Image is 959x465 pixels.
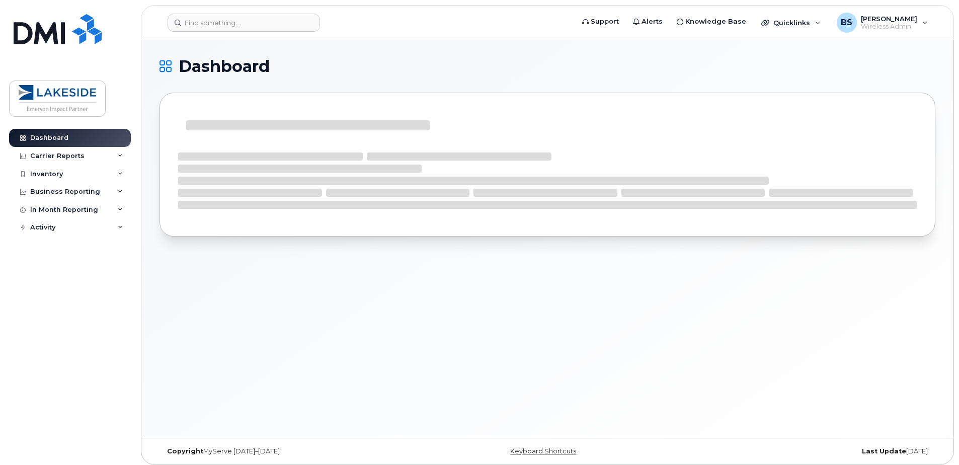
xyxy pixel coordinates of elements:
div: [DATE] [677,447,935,455]
a: Keyboard Shortcuts [510,447,576,455]
strong: Last Update [862,447,906,455]
div: MyServe [DATE]–[DATE] [159,447,418,455]
strong: Copyright [167,447,203,455]
span: Dashboard [179,59,270,74]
